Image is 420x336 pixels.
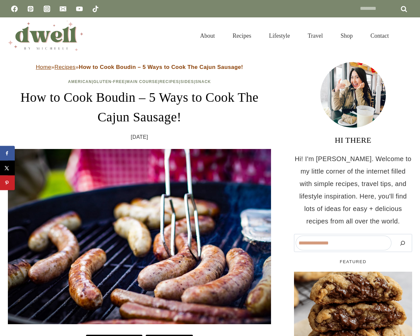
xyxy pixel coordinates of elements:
span: » » [36,64,243,70]
a: Snack [195,79,211,84]
a: Gluten-Free [93,79,125,84]
a: TikTok [89,2,102,15]
a: Pinterest [24,2,37,15]
a: Instagram [40,2,53,15]
a: YouTube [73,2,86,15]
a: Sides [180,79,194,84]
button: View Search Form [401,30,412,41]
a: Recipes [159,79,179,84]
a: Home [36,64,51,70]
a: American [68,79,92,84]
strong: How to Cook Boudin – 5 Ways to Cook The Cajun Sausage! [79,64,243,70]
a: Facebook [8,2,21,15]
a: Email [56,2,70,15]
a: Shop [332,24,362,47]
h3: HI THERE [294,134,412,146]
a: About [191,24,224,47]
a: Main Course [126,79,158,84]
time: [DATE] [131,132,148,142]
img: cajun sausages barbecued on a grill [8,149,271,325]
nav: Primary Navigation [191,24,398,47]
p: Hi! I'm [PERSON_NAME]. Welcome to my little corner of the internet filled with simple recipes, tr... [294,153,412,227]
a: Recipes [224,24,260,47]
h1: How to Cook Boudin – 5 Ways to Cook The Cajun Sausage! [8,88,271,127]
button: Search [395,236,410,250]
a: Recipes [54,64,75,70]
a: Contact [362,24,398,47]
a: Travel [299,24,332,47]
h5: FEATURED [294,259,412,265]
img: DWELL by michelle [8,21,83,51]
span: | | | | | [68,79,211,84]
a: Lifestyle [260,24,299,47]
